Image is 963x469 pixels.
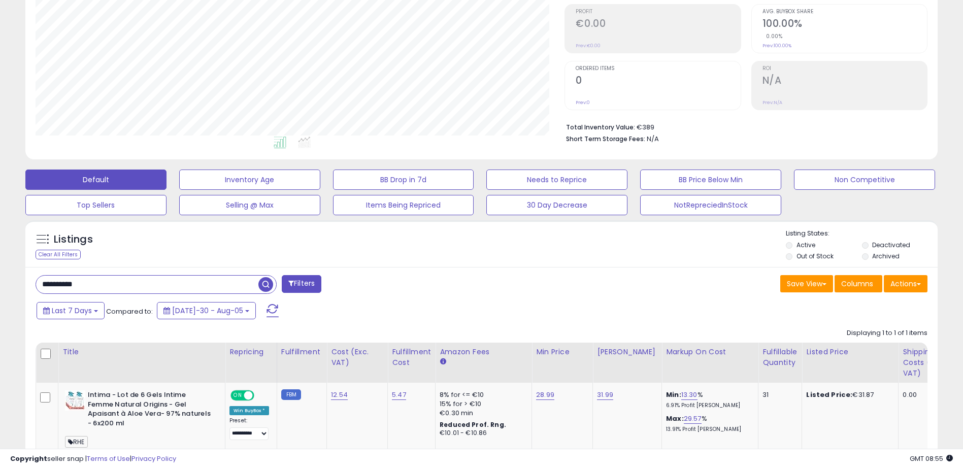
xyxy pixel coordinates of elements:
span: Compared to: [106,307,153,316]
small: FBM [281,389,301,400]
a: Privacy Policy [131,454,176,463]
div: €0.30 min [440,409,524,418]
span: [DATE]-30 - Aug-05 [172,306,243,316]
span: Columns [841,279,873,289]
b: Intima - Lot de 6 Gels Intime Femme Natural Origins - Gel Apaisant à Aloe Vera- 97% naturels - 6x... [88,390,211,430]
small: Amazon Fees. [440,357,446,366]
label: Archived [872,252,900,260]
span: Profit [576,9,740,15]
div: % [666,414,750,433]
p: 6.91% Profit [PERSON_NAME] [666,402,750,409]
b: Total Inventory Value: [566,123,635,131]
div: Amazon Fees [440,347,527,357]
a: Terms of Use [87,454,130,463]
small: 0.00% [762,32,783,40]
b: Min: [666,390,681,399]
span: OFF [253,391,269,400]
div: Preset: [229,417,269,440]
button: Default [25,170,167,190]
button: NotRepreciedInStock [640,195,781,215]
span: 2025-08-13 08:55 GMT [910,454,953,463]
p: 13.91% Profit [PERSON_NAME] [666,426,750,433]
h2: N/A [762,75,927,88]
label: Out of Stock [796,252,834,260]
div: 31 [762,390,794,399]
a: 28.99 [536,390,554,400]
a: 31.99 [597,390,613,400]
div: Win BuyBox * [229,406,269,415]
small: Prev: N/A [762,99,782,106]
h5: Listings [54,232,93,247]
b: Reduced Prof. Rng. [440,420,506,429]
div: Markup on Cost [666,347,754,357]
div: seller snap | | [10,454,176,464]
a: 29.57 [684,414,702,424]
div: Min Price [536,347,588,357]
span: ROI [762,66,927,72]
button: Non Competitive [794,170,935,190]
div: 0.00 [903,390,951,399]
div: Fulfillment Cost [392,347,431,368]
b: Listed Price: [806,390,852,399]
div: Fulfillment [281,347,322,357]
span: ON [231,391,244,400]
div: Repricing [229,347,273,357]
a: 13.30 [681,390,698,400]
button: Inventory Age [179,170,320,190]
small: Prev: 0 [576,99,590,106]
div: Fulfillable Quantity [762,347,798,368]
div: Shipping Costs (Exc. VAT) [903,347,955,379]
button: Needs to Reprice [486,170,627,190]
th: The percentage added to the cost of goods (COGS) that forms the calculator for Min & Max prices. [662,343,758,383]
div: €31.87 [806,390,890,399]
img: 514fvESsrKL._SL40_.jpg [65,390,85,411]
small: Prev: 100.00% [762,43,791,49]
a: 5.47 [392,390,406,400]
span: N/A [647,134,659,144]
div: Clear All Filters [36,250,81,259]
b: Max: [666,414,684,423]
div: Displaying 1 to 1 of 1 items [847,328,927,338]
button: Last 7 Days [37,302,105,319]
label: Deactivated [872,241,910,249]
li: €389 [566,120,920,132]
div: 8% for <= €10 [440,390,524,399]
button: 30 Day Decrease [486,195,627,215]
span: Ordered Items [576,66,740,72]
b: Short Term Storage Fees: [566,135,645,143]
button: Items Being Repriced [333,195,474,215]
div: 15% for > €10 [440,399,524,409]
button: [DATE]-30 - Aug-05 [157,302,256,319]
label: Active [796,241,815,249]
div: [PERSON_NAME] [597,347,657,357]
button: BB Drop in 7d [333,170,474,190]
div: % [666,390,750,409]
button: BB Price Below Min [640,170,781,190]
button: Save View [780,275,833,292]
small: Prev: €0.00 [576,43,601,49]
a: 12.54 [331,390,348,400]
span: Avg. Buybox Share [762,9,927,15]
p: Listing States: [786,229,938,239]
div: Listed Price [806,347,894,357]
div: Cost (Exc. VAT) [331,347,383,368]
strong: Copyright [10,454,47,463]
button: Actions [884,275,927,292]
button: Columns [835,275,882,292]
h2: 100.00% [762,18,927,31]
h2: 0 [576,75,740,88]
button: Selling @ Max [179,195,320,215]
button: Top Sellers [25,195,167,215]
span: RHE [65,436,88,448]
h2: €0.00 [576,18,740,31]
button: Filters [282,275,321,293]
span: Last 7 Days [52,306,92,316]
div: Title [62,347,221,357]
div: €10.01 - €10.86 [440,429,524,438]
